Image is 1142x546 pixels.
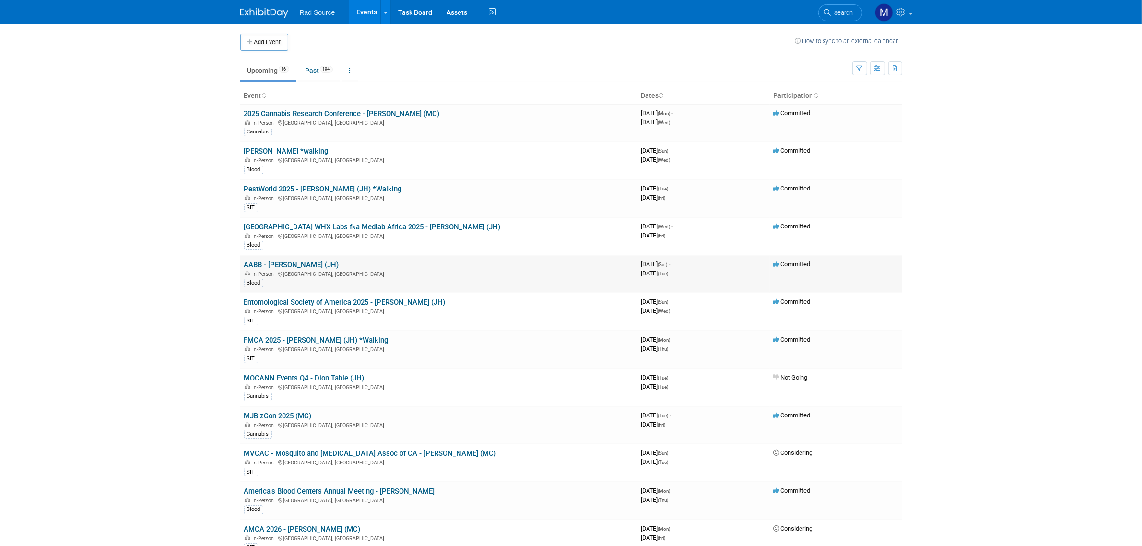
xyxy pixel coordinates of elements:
span: Considering [774,449,813,456]
div: [GEOGRAPHIC_DATA], [GEOGRAPHIC_DATA] [244,496,634,504]
span: [DATE] [641,185,671,192]
div: Cannabis [244,128,272,136]
a: PestWorld 2025 - [PERSON_NAME] (JH) *Walking [244,185,402,193]
span: Search [831,9,853,16]
span: [DATE] [641,534,666,541]
span: In-Person [253,384,277,391]
a: MJBizCon 2025 (MC) [244,412,312,420]
img: In-Person Event [245,346,250,351]
img: In-Person Event [245,460,250,464]
span: In-Person [253,460,277,466]
span: (Mon) [658,526,671,532]
span: [DATE] [641,223,673,230]
span: [DATE] [641,458,669,465]
span: Committed [774,147,811,154]
span: (Mon) [658,337,671,343]
a: [PERSON_NAME] *walking [244,147,329,155]
span: [DATE] [641,298,671,305]
span: [DATE] [641,374,671,381]
span: In-Person [253,120,277,126]
span: (Tue) [658,460,669,465]
a: AABB - [PERSON_NAME] (JH) [244,261,339,269]
span: (Sun) [658,451,669,456]
div: Blood [244,279,263,287]
span: Committed [774,185,811,192]
span: [DATE] [641,487,673,494]
a: Past194 [298,61,340,80]
span: (Fri) [658,535,666,541]
span: [DATE] [641,109,673,117]
span: [DATE] [641,525,673,532]
a: Sort by Event Name [261,92,266,99]
div: SIT [244,203,258,212]
img: ExhibitDay [240,8,288,18]
span: (Fri) [658,233,666,238]
div: [GEOGRAPHIC_DATA], [GEOGRAPHIC_DATA] [244,194,634,202]
img: In-Person Event [245,498,250,502]
div: [GEOGRAPHIC_DATA], [GEOGRAPHIC_DATA] [244,156,634,164]
img: In-Person Event [245,195,250,200]
div: [GEOGRAPHIC_DATA], [GEOGRAPHIC_DATA] [244,232,634,239]
span: [DATE] [641,147,671,154]
span: - [669,261,671,268]
span: Committed [774,261,811,268]
img: In-Person Event [245,233,250,238]
img: Melissa Conboy [875,3,893,22]
a: Sort by Participation Type [813,92,818,99]
a: How to sync to an external calendar... [795,37,902,45]
span: - [670,374,671,381]
img: In-Person Event [245,120,250,125]
span: In-Person [253,157,277,164]
span: [DATE] [641,412,671,419]
button: Add Event [240,34,288,51]
span: (Tue) [658,375,669,380]
span: [DATE] [641,307,671,314]
span: Not Going [774,374,808,381]
img: In-Person Event [245,535,250,540]
a: MVCAC - Mosquito and [MEDICAL_DATA] Assoc of CA - [PERSON_NAME] (MC) [244,449,496,458]
a: FMCA 2025 - [PERSON_NAME] (JH) *Walking [244,336,389,344]
span: 16 [279,66,289,73]
div: Blood [244,505,263,514]
div: [GEOGRAPHIC_DATA], [GEOGRAPHIC_DATA] [244,270,634,277]
span: Committed [774,412,811,419]
span: - [670,412,671,419]
span: Committed [774,223,811,230]
div: [GEOGRAPHIC_DATA], [GEOGRAPHIC_DATA] [244,119,634,126]
span: [DATE] [641,449,671,456]
span: [DATE] [641,336,673,343]
span: Committed [774,298,811,305]
th: Event [240,88,637,104]
span: In-Person [253,535,277,542]
span: In-Person [253,346,277,353]
span: - [670,185,671,192]
span: [DATE] [641,345,669,352]
span: [DATE] [641,421,666,428]
span: In-Person [253,195,277,202]
span: (Mon) [658,111,671,116]
span: In-Person [253,309,277,315]
span: - [672,487,673,494]
span: Committed [774,336,811,343]
span: (Tue) [658,384,669,390]
span: (Tue) [658,186,669,191]
div: [GEOGRAPHIC_DATA], [GEOGRAPHIC_DATA] [244,383,634,391]
span: (Fri) [658,422,666,427]
span: [DATE] [641,383,669,390]
div: SIT [244,355,258,363]
span: - [670,449,671,456]
a: [GEOGRAPHIC_DATA] WHX Labs fka Medlab Africa 2025 - [PERSON_NAME] (JH) [244,223,501,231]
div: [GEOGRAPHIC_DATA], [GEOGRAPHIC_DATA] [244,345,634,353]
span: In-Person [253,233,277,239]
img: In-Person Event [245,157,250,162]
a: MOCANN Events Q4 - Dion Table (JH) [244,374,365,382]
span: [DATE] [641,119,671,126]
span: - [672,223,673,230]
span: (Thu) [658,346,669,352]
th: Dates [637,88,770,104]
span: - [672,336,673,343]
span: (Wed) [658,120,671,125]
div: Cannabis [244,430,272,439]
div: SIT [244,317,258,325]
span: - [672,525,673,532]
